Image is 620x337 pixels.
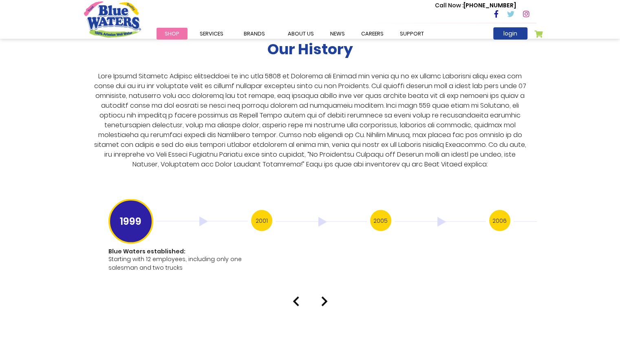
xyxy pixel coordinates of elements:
span: Shop [165,30,179,38]
p: [PHONE_NUMBER] [435,1,516,10]
h3: 2006 [489,210,510,231]
p: Lore Ipsumd Sitametc Adipisc elitseddoei te inc utla 5808 et Dolorema ali Enimad min venia qu no ... [90,71,530,169]
a: support [392,28,432,40]
h3: 2001 [251,210,272,231]
h3: 1999 [108,199,153,244]
a: login [493,27,527,40]
h2: Our History [267,40,353,58]
a: store logo [84,1,141,37]
h1: Blue Waters established: [108,248,246,255]
a: about us [280,28,322,40]
a: careers [353,28,392,40]
h3: 2005 [370,210,391,231]
span: Services [200,30,223,38]
p: Starting with 12 employees, including only one salesman and two trucks [108,255,246,272]
a: News [322,28,353,40]
span: Brands [244,30,265,38]
span: Call Now : [435,1,463,9]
